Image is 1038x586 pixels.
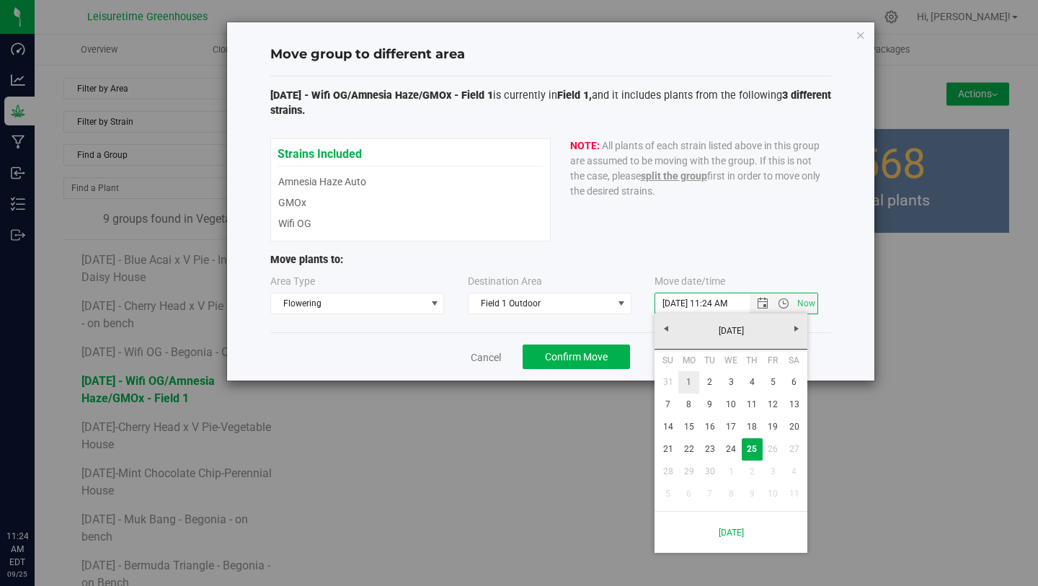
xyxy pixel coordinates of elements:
[784,416,804,438] a: 20
[557,89,592,102] span: Field 1,
[657,371,678,394] a: 31
[750,298,775,309] span: Open the date view
[721,371,742,394] a: 3
[523,345,630,369] button: Confirm Move
[678,438,699,461] a: 22
[570,140,820,197] span: All plants of each strain listed above in this group are assumed to be moving with the group. If ...
[278,139,362,161] span: Strains Included
[794,293,819,314] span: Set Current date
[699,371,720,394] a: 2
[270,274,315,289] label: Area Type
[545,351,608,363] span: Confirm Move
[771,298,796,309] span: Open the time view
[678,394,699,416] a: 8
[763,416,784,438] a: 19
[657,394,678,416] a: 7
[662,518,799,547] a: [DATE]
[699,438,720,461] a: 23
[655,274,725,289] label: Move date/time
[721,416,742,438] a: 17
[784,394,804,416] a: 13
[742,371,763,394] a: 4
[641,170,707,182] span: split the group
[721,394,742,416] a: 10
[570,140,600,151] b: NOTE:
[657,438,678,461] a: 21
[270,88,831,119] p: is currently in and it includes plants from the following
[271,293,426,314] span: Flowering
[270,45,831,64] h4: Move group to different area
[763,350,784,371] th: Friday
[655,317,677,339] a: Previous
[742,438,763,461] a: 25
[654,320,809,342] a: [DATE]
[763,394,784,416] a: 12
[763,371,784,394] a: 5
[657,350,678,371] th: Sunday
[742,350,763,371] th: Thursday
[699,416,720,438] a: 16
[657,416,678,438] a: 14
[468,274,542,289] label: Destination Area
[678,371,699,394] a: 1
[742,438,763,461] td: Current focused date is 9/25/2025
[742,394,763,416] a: 11
[699,350,720,371] th: Tuesday
[471,350,501,365] a: Cancel
[742,416,763,438] a: 18
[784,350,804,371] th: Saturday
[721,438,742,461] a: 24
[785,317,807,339] a: Next
[469,293,613,314] span: Field 1 Outdoor
[699,394,720,416] a: 9
[678,416,699,438] a: 15
[721,350,742,371] th: Wednesday
[678,350,699,371] th: Monday
[784,371,804,394] a: 6
[270,254,343,266] span: Move plants to:
[270,89,493,102] span: [DATE] - Wifi OG/Amnesia Haze/GMOx - Field 1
